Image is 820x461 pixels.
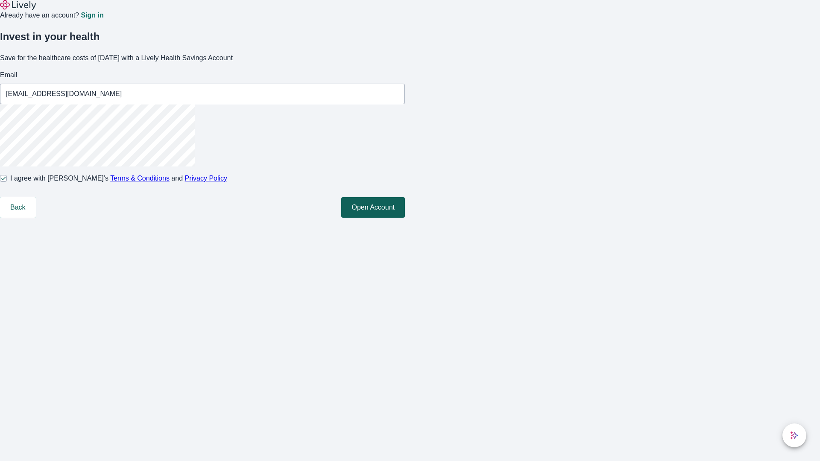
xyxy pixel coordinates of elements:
a: Terms & Conditions [110,175,170,182]
svg: Lively AI Assistant [790,431,799,440]
a: Privacy Policy [185,175,228,182]
button: Open Account [341,197,405,218]
button: chat [782,423,806,447]
span: I agree with [PERSON_NAME]’s and [10,173,227,184]
a: Sign in [81,12,103,19]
